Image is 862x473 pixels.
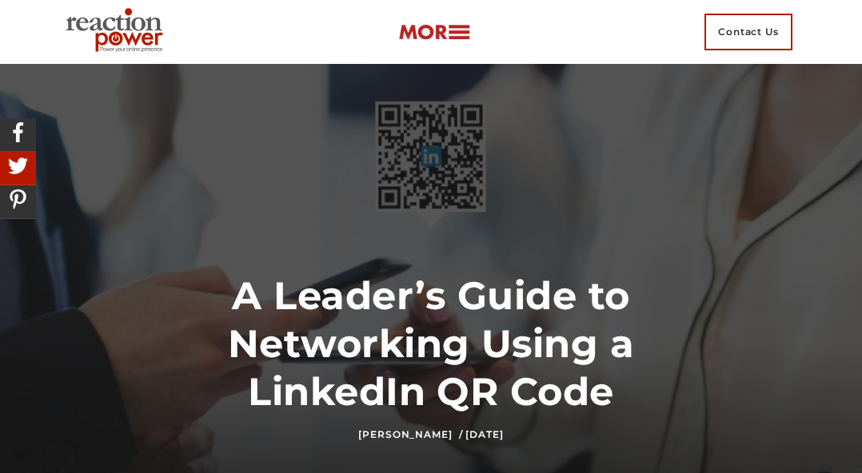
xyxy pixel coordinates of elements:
[398,23,470,42] img: more-btn.png
[465,428,503,440] time: [DATE]
[704,14,792,50] span: Contact Us
[358,428,462,440] a: [PERSON_NAME] /
[4,152,32,180] img: Share On Twitter
[187,272,675,415] h1: A Leader’s Guide to Networking Using a LinkedIn QR Code
[4,118,32,146] img: Share On Facebook
[4,185,32,213] img: Share On Pinterest
[59,3,175,61] img: Executive Branding | Personal Branding Agency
